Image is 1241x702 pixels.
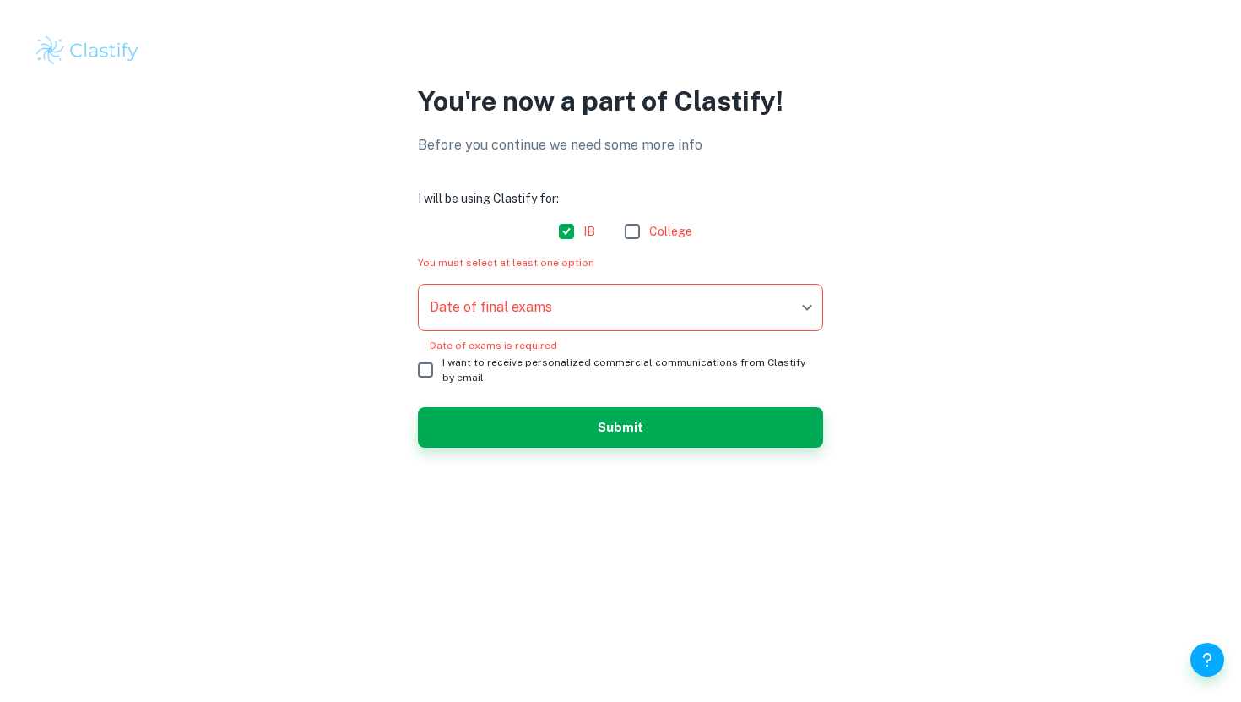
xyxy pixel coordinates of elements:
p: You're now a part of Clastify! [418,81,823,122]
span: I want to receive personalized commercial communications from Clastify by email. [442,355,810,385]
span: College [649,222,692,241]
img: Clastify logo [34,34,141,68]
button: Help and Feedback [1190,643,1224,677]
p: Date of exams is required [430,338,811,353]
p: Before you continue we need some more info [418,135,823,155]
button: Submit [418,407,823,448]
p: You must select at least one option [418,255,823,270]
h6: I will be using Clastify for: [418,189,823,208]
span: IB [583,222,595,241]
a: Clastify logo [34,34,1207,68]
